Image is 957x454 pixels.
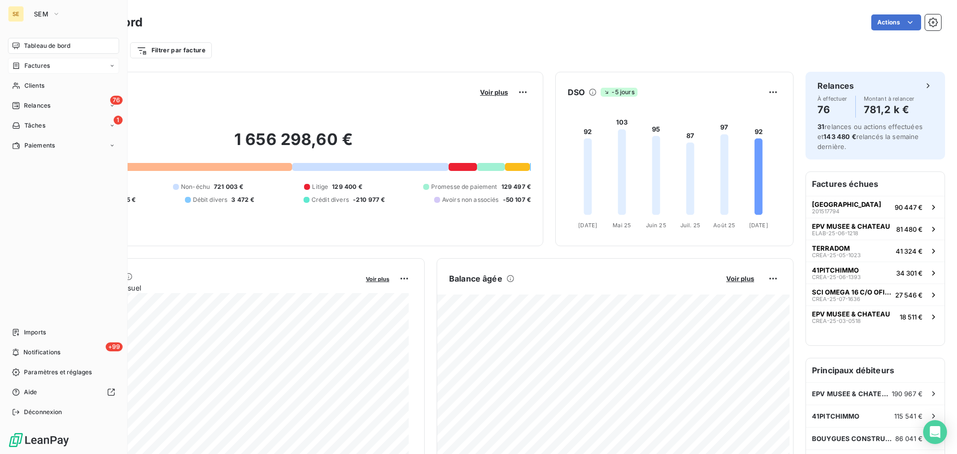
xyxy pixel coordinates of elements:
[24,388,37,397] span: Aide
[812,390,892,398] span: EPV MUSEE & CHATEAU
[24,101,50,110] span: Relances
[812,412,860,420] span: 41PITCHIMMO
[480,88,508,96] span: Voir plus
[312,182,328,191] span: Litige
[923,420,947,444] div: Open Intercom Messenger
[817,102,847,118] h4: 76
[806,240,945,262] button: TERRADOMCREA-25-05-102341 324 €
[812,252,861,258] span: CREA-25-05-1023
[24,141,55,150] span: Paiements
[895,291,923,299] span: 27 546 €
[812,296,860,302] span: CREA-25-07-1636
[895,435,923,443] span: 86 041 €
[817,96,847,102] span: À effectuer
[24,408,62,417] span: Déconnexion
[431,182,497,191] span: Promesse de paiement
[817,123,923,151] span: relances ou actions effectuées et relancés la semaine dernière.
[806,172,945,196] h6: Factures échues
[477,88,511,97] button: Voir plus
[613,222,631,229] tspan: Mai 25
[24,328,46,337] span: Imports
[812,222,890,230] span: EPV MUSEE & CHATEAU
[214,182,243,191] span: 721 003 €
[503,195,531,204] span: -50 107 €
[501,182,531,191] span: 129 497 €
[24,368,92,377] span: Paramètres et réglages
[817,123,824,131] span: 31
[812,230,858,236] span: ELAB-25-06-1218
[806,358,945,382] h6: Principaux débiteurs
[864,96,915,102] span: Montant à relancer
[749,222,768,229] tspan: [DATE]
[713,222,735,229] tspan: Août 25
[130,42,212,58] button: Filtrer par facture
[806,218,945,240] button: EPV MUSEE & CHATEAUELAB-25-06-121881 480 €
[332,182,362,191] span: 129 400 €
[646,222,666,229] tspan: Juin 25
[864,102,915,118] h4: 781,2 k €
[110,96,123,105] span: 76
[114,116,123,125] span: 1
[312,195,349,204] span: Crédit divers
[442,195,499,204] span: Avoirs non associés
[894,412,923,420] span: 115 541 €
[896,269,923,277] span: 34 301 €
[823,133,856,141] span: 143 480 €
[8,432,70,448] img: Logo LeanPay
[812,310,890,318] span: EPV MUSEE & CHATEAU
[24,121,45,130] span: Tâches
[806,305,945,327] button: EPV MUSEE & CHATEAUCREA-25-03-051818 511 €
[34,10,48,18] span: SEM
[806,284,945,305] button: SCI OMEGA 16 C/O OFI-INVESTCREA-25-07-163627 546 €
[806,262,945,284] button: 41PITCHIMMOCREA-25-06-139334 301 €
[8,384,119,400] a: Aide
[568,86,585,98] h6: DSO
[817,80,854,92] h6: Relances
[812,200,881,208] span: [GEOGRAPHIC_DATA]
[726,275,754,283] span: Voir plus
[601,88,637,97] span: -5 jours
[181,182,210,191] span: Non-échu
[812,274,861,280] span: CREA-25-06-1393
[363,274,392,283] button: Voir plus
[892,390,923,398] span: 190 967 €
[578,222,597,229] tspan: [DATE]
[24,41,70,50] span: Tableau de bord
[24,61,50,70] span: Factures
[366,276,389,283] span: Voir plus
[56,283,359,293] span: Chiffre d'affaires mensuel
[353,195,385,204] span: -210 977 €
[896,247,923,255] span: 41 324 €
[896,225,923,233] span: 81 480 €
[106,342,123,351] span: +99
[24,81,44,90] span: Clients
[193,195,228,204] span: Débit divers
[812,244,850,252] span: TERRADOM
[871,14,921,30] button: Actions
[723,274,757,283] button: Voir plus
[812,208,839,214] span: 201517794
[806,196,945,218] button: [GEOGRAPHIC_DATA]20151779490 447 €
[23,348,60,357] span: Notifications
[680,222,700,229] tspan: Juil. 25
[8,6,24,22] div: SE
[812,288,891,296] span: SCI OMEGA 16 C/O OFI-INVEST
[812,318,861,324] span: CREA-25-03-0518
[812,266,859,274] span: 41PITCHIMMO
[231,195,254,204] span: 3 472 €
[900,313,923,321] span: 18 511 €
[56,130,531,159] h2: 1 656 298,60 €
[449,273,502,285] h6: Balance âgée
[812,435,895,443] span: BOUYGUES CONSTRUCTION IDF GUYANCOUR
[895,203,923,211] span: 90 447 €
